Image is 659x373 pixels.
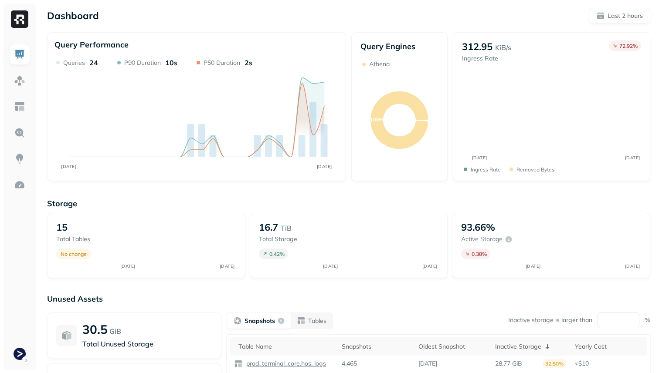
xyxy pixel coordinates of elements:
a: prod_terminal_core.hos_logs [243,360,326,368]
button: Last 2 hours [589,8,650,24]
p: Active storage [461,235,503,243]
p: Tables [308,317,326,325]
p: Inactive storage is larger than [508,316,592,324]
p: TiB [281,223,292,233]
p: 0.42 % [269,251,285,257]
p: GiB [109,326,121,336]
p: Query Engines [360,41,438,51]
p: Storage [47,198,650,208]
img: table [234,360,243,368]
img: Ryft [11,10,28,28]
tspan: [DATE] [525,263,540,269]
tspan: [DATE] [120,263,136,269]
p: Snapshots [245,317,275,325]
p: Total tables [56,235,119,243]
p: P90 Duration [124,59,161,67]
div: Table Name [238,343,333,351]
p: 93.66% [461,221,495,233]
tspan: [DATE] [422,263,438,269]
p: [DATE] [418,360,437,368]
p: Removed bytes [516,166,554,173]
p: 15 [56,221,68,233]
img: Terminal [14,348,26,360]
tspan: [DATE] [323,263,338,269]
tspan: [DATE] [317,164,332,169]
img: Insights [14,153,25,165]
p: Queries [63,59,85,67]
p: 28.77 GiB [495,360,522,368]
p: 4,465 [342,360,357,368]
p: KiB/s [495,42,511,53]
p: <$10 [575,360,643,368]
div: Yearly Cost [575,343,643,351]
img: Optimization [14,179,25,191]
p: P50 Duration [204,59,240,67]
tspan: [DATE] [625,263,640,269]
tspan: [DATE] [61,164,76,169]
p: No change [61,251,87,257]
p: Ingress Rate [471,166,501,173]
p: Dashboard [47,10,99,22]
p: % [645,316,650,324]
p: Inactive Storage [495,343,541,351]
p: Total Unused Storage [82,339,212,349]
p: 10s [165,58,177,67]
p: 24 [89,58,98,67]
p: 72.92 % [619,43,638,49]
p: Query Performance [54,40,129,50]
p: 30.5 [82,322,108,337]
p: 312.95 [462,40,493,53]
div: Oldest Snapshot [418,343,486,351]
tspan: [DATE] [625,155,640,161]
img: Query Explorer [14,127,25,138]
p: Total storage [259,235,322,243]
tspan: [DATE] [220,263,235,269]
img: Dashboard [14,49,25,60]
p: Athena [369,60,390,68]
p: 2s [245,58,252,67]
p: 16.7 [259,221,278,233]
img: Asset Explorer [14,101,25,112]
p: prod_terminal_core.hos_logs [245,360,326,368]
div: Snapshots [342,343,410,351]
p: 0.38 % [472,251,487,257]
tspan: [DATE] [472,155,487,161]
p: Unused Assets [47,294,650,304]
p: 32.50% [543,359,566,368]
text: 100% [370,117,384,123]
p: Ingress Rate [462,54,511,63]
p: Last 2 hours [608,12,643,20]
img: Assets [14,75,25,86]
